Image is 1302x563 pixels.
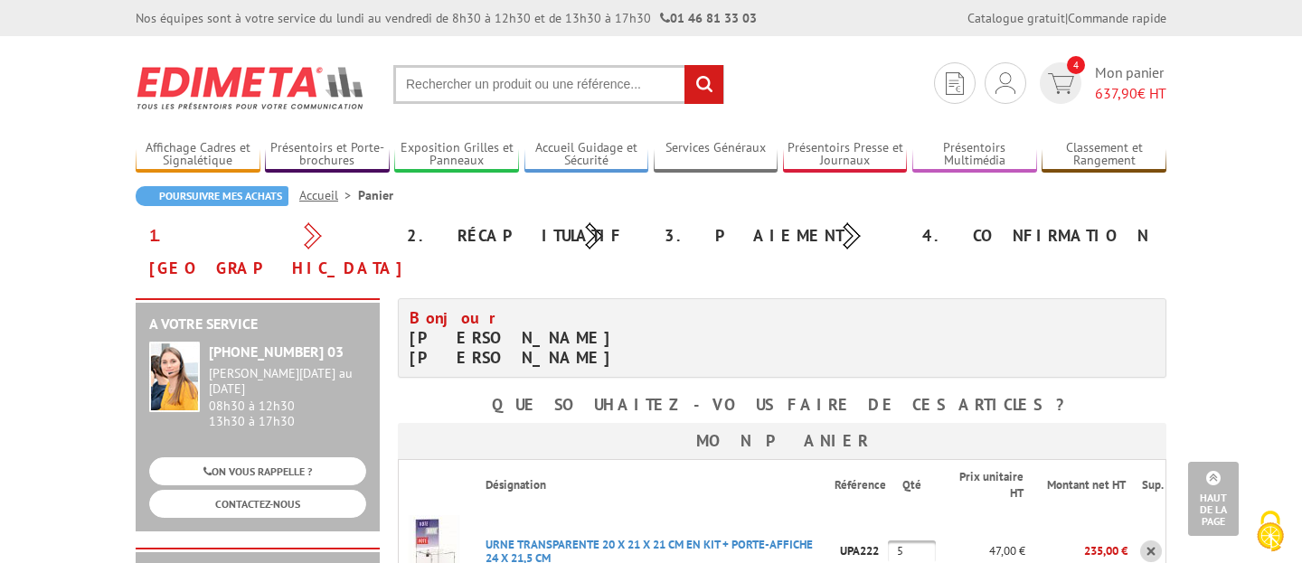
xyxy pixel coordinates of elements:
a: Accueil [299,187,358,203]
a: Affichage Cadres et Signalétique [136,140,260,170]
div: 3. Paiement [651,220,909,252]
input: Rechercher un produit ou une référence... [393,65,724,104]
a: Présentoirs Presse et Journaux [783,140,908,170]
span: 637,90 [1095,84,1137,102]
a: Commande rapide [1068,10,1166,26]
b: Que souhaitez-vous faire de ces articles ? [492,394,1073,415]
th: Désignation [471,459,835,511]
a: Catalogue gratuit [967,10,1065,26]
li: Panier [358,186,393,204]
th: Sup. [1127,459,1166,511]
h4: [PERSON_NAME] [PERSON_NAME] [410,308,769,368]
div: Nos équipes sont à votre service du lundi au vendredi de 8h30 à 12h30 et de 13h30 à 17h30 [136,9,757,27]
a: Classement et Rangement [1042,140,1166,170]
p: Montant net HT [1040,477,1126,494]
span: Bonjour [410,307,505,328]
span: € HT [1095,83,1166,104]
input: rechercher [684,65,723,104]
strong: [PHONE_NUMBER] 03 [209,342,344,361]
img: Edimeta [136,54,366,121]
div: | [967,9,1166,27]
a: Présentoirs et Porte-brochures [265,140,390,170]
img: devis rapide [995,72,1015,94]
a: Présentoirs Multimédia [912,140,1037,170]
div: 08h30 à 12h30 13h30 à 17h30 [209,366,366,428]
button: Cookies (fenêtre modale) [1239,502,1302,563]
a: ON VOUS RAPPELLE ? [149,457,366,485]
a: Exposition Grilles et Panneaux [394,140,519,170]
div: [PERSON_NAME][DATE] au [DATE] [209,366,366,397]
img: devis rapide [1048,73,1074,94]
div: 1. [GEOGRAPHIC_DATA] [136,220,393,285]
a: Haut de la page [1188,462,1239,536]
img: devis rapide [946,72,964,95]
span: Mon panier [1095,62,1166,104]
div: 4. Confirmation [909,220,1166,252]
img: Cookies (fenêtre modale) [1248,509,1293,554]
strong: 01 46 81 33 03 [660,10,757,26]
a: CONTACTEZ-NOUS [149,490,366,518]
a: devis rapide 4 Mon panier 637,90€ HT [1035,62,1166,104]
img: widget-service.jpg [149,342,200,412]
h2: A votre service [149,316,366,333]
span: 4 [1067,56,1085,74]
th: Qté [888,459,936,511]
div: 2. Récapitulatif [393,220,651,252]
p: Prix unitaire HT [950,469,1024,502]
h3: Mon panier [398,423,1166,459]
p: Référence [835,477,886,494]
a: Services Généraux [654,140,778,170]
a: Poursuivre mes achats [136,186,288,206]
a: Accueil Guidage et Sécurité [524,140,649,170]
